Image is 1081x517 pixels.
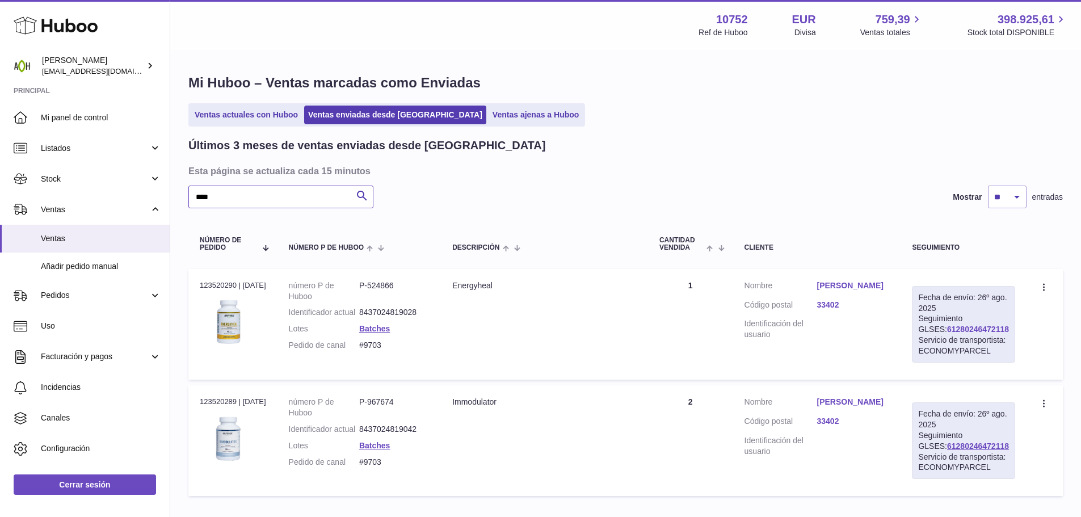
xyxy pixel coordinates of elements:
img: 107521706523525.jpg [200,294,256,351]
strong: EUR [792,12,816,27]
img: 107521713267910.png [200,411,256,468]
a: 398.925,61 Stock total DISPONIBLE [968,12,1067,38]
dd: P-967674 [359,397,430,418]
span: Ventas [41,233,161,244]
span: Cantidad vendida [659,237,704,251]
span: Facturación y pagos [41,351,149,362]
h3: Esta página se actualiza cada 15 minutos [188,165,1060,177]
span: número P de Huboo [289,244,364,251]
span: [EMAIL_ADDRESS][DOMAIN_NAME] [42,66,167,75]
div: Servicio de transportista: ECONOMYPARCEL [918,452,1009,473]
dt: número P de Huboo [289,280,359,302]
span: Canales [41,413,161,423]
label: Mostrar [953,192,982,203]
dt: Código postal [744,416,817,430]
div: Ref de Huboo [699,27,747,38]
a: Ventas actuales con Huboo [191,106,302,124]
dt: Nombre [744,397,817,410]
a: Ventas ajenas a Huboo [489,106,583,124]
dt: Pedido de canal [289,457,359,468]
span: Añadir pedido manual [41,261,161,272]
dd: #9703 [359,340,430,351]
dt: Identificación del usuario [744,435,817,457]
a: Ventas enviadas desde [GEOGRAPHIC_DATA] [304,106,486,124]
a: 33402 [817,416,889,427]
div: [PERSON_NAME] [42,55,144,77]
a: 61280246472118 [947,442,1009,451]
div: Energyheal [452,280,637,291]
div: 123520290 | [DATE] [200,280,266,291]
div: Seguimiento GLSES: [912,286,1015,363]
span: Stock [41,174,149,184]
div: Divisa [794,27,816,38]
span: Número de pedido [200,237,256,251]
div: Fecha de envío: 26º ago. 2025 [918,409,1009,430]
dt: Lotes [289,323,359,334]
div: Servicio de transportista: ECONOMYPARCEL [918,335,1009,356]
dt: Pedido de canal [289,340,359,351]
div: Fecha de envío: 26º ago. 2025 [918,292,1009,314]
a: [PERSON_NAME] [817,397,889,407]
span: Configuración [41,443,161,454]
dt: Nombre [744,280,817,294]
a: Batches [359,441,390,450]
dt: Lotes [289,440,359,451]
strong: 10752 [716,12,748,27]
div: 123520289 | [DATE] [200,397,266,407]
span: Ventas [41,204,149,215]
dd: P-524866 [359,280,430,302]
a: 33402 [817,300,889,310]
span: Descripción [452,244,499,251]
img: internalAdmin-10752@internal.huboo.com [14,57,31,74]
a: Cerrar sesión [14,474,156,495]
span: Pedidos [41,290,149,301]
a: 759,39 Ventas totales [860,12,923,38]
span: Incidencias [41,382,161,393]
span: Mi panel de control [41,112,161,123]
dt: Identificador actual [289,424,359,435]
dd: 8437024819028 [359,307,430,318]
div: Seguimiento [912,244,1015,251]
a: Batches [359,324,390,333]
span: 398.925,61 [998,12,1054,27]
span: Ventas totales [860,27,923,38]
dt: Identificador actual [289,307,359,318]
dt: número P de Huboo [289,397,359,418]
dd: 8437024819042 [359,424,430,435]
div: Cliente [744,244,890,251]
a: 61280246472118 [947,325,1009,334]
div: Seguimiento GLSES: [912,402,1015,479]
span: 759,39 [876,12,910,27]
span: Uso [41,321,161,331]
span: entradas [1032,192,1063,203]
div: Immodulator [452,397,637,407]
dd: #9703 [359,457,430,468]
h2: Últimos 3 meses de ventas enviadas desde [GEOGRAPHIC_DATA] [188,138,545,153]
dt: Identificación del usuario [744,318,817,340]
td: 1 [648,269,733,380]
a: [PERSON_NAME] [817,280,889,291]
span: Stock total DISPONIBLE [968,27,1067,38]
span: Listados [41,143,149,154]
dt: Código postal [744,300,817,313]
h1: Mi Huboo – Ventas marcadas como Enviadas [188,74,1063,92]
td: 2 [648,385,733,496]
